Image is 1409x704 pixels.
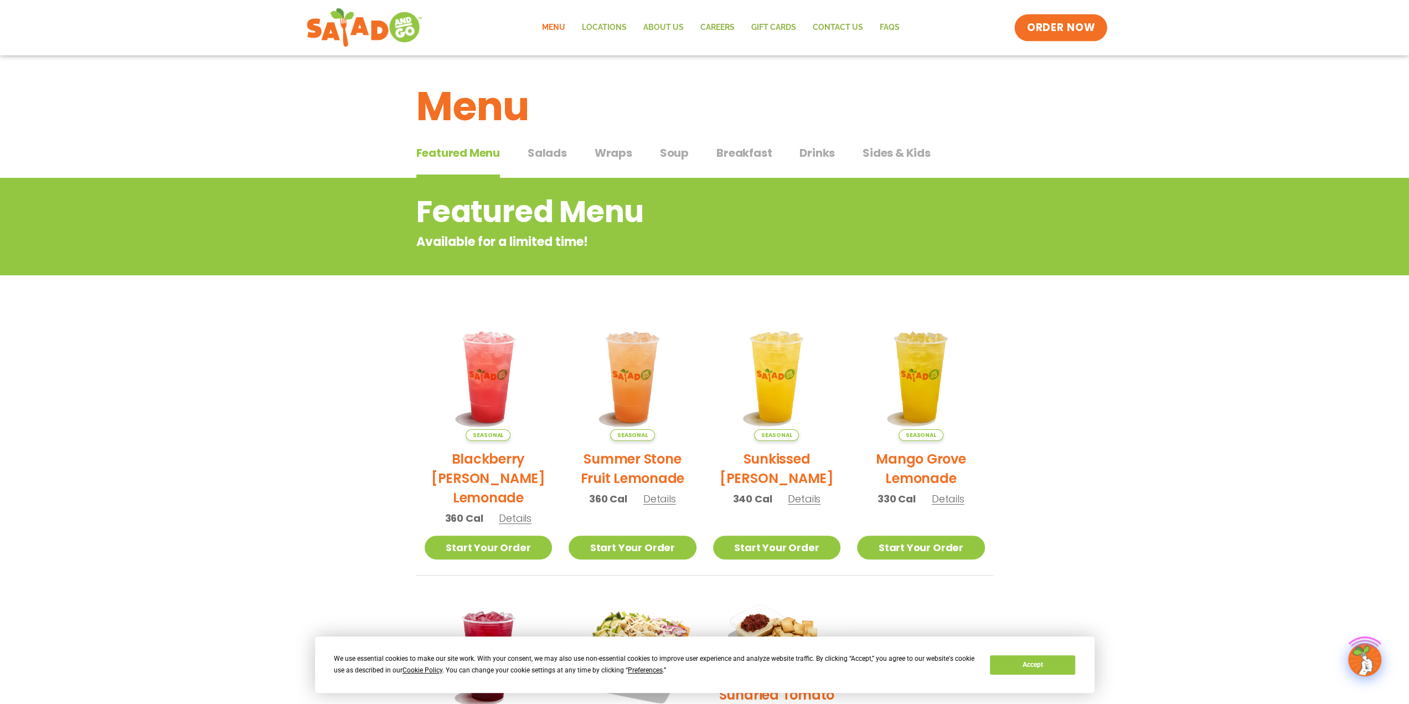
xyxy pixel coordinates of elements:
div: We use essential cookies to make our site work. With your consent, we may also use non-essential ... [334,653,977,676]
span: 340 Cal [733,491,772,506]
nav: Menu [534,15,908,40]
span: Featured Menu [416,145,500,161]
a: Start Your Order [569,536,696,559]
div: Tabbed content [416,141,993,178]
span: Details [788,492,820,506]
span: 330 Cal [878,491,916,506]
a: ORDER NOW [1014,14,1107,41]
span: 360 Cal [445,511,483,526]
span: Details [643,492,676,506]
a: Start Your Order [857,536,985,559]
a: Locations [574,15,635,40]
p: Available for a limited time! [416,233,904,251]
span: Breakfast [716,145,772,161]
a: FAQs [871,15,908,40]
span: Drinks [799,145,835,161]
h2: Summer Stone Fruit Lemonade [569,449,696,488]
a: About Us [635,15,692,40]
div: Cookie Consent Prompt [315,636,1095,693]
span: Seasonal [610,429,655,441]
span: ORDER NOW [1026,20,1095,35]
img: Product photo for Mango Grove Lemonade [857,313,985,441]
span: Details [499,511,531,525]
span: Salads [528,145,567,161]
span: 360 Cal [589,491,627,506]
span: Soup [660,145,689,161]
h2: Featured Menu [416,189,904,234]
a: Start Your Order [425,536,553,559]
span: Cookie Policy [402,666,442,674]
span: Wraps [595,145,632,161]
span: Preferences [628,666,663,674]
span: Seasonal [899,429,943,441]
a: Start Your Order [713,536,841,559]
h2: Blackberry [PERSON_NAME] Lemonade [425,449,553,507]
h2: Sunkissed [PERSON_NAME] [713,449,841,488]
h2: Mango Grove Lemonade [857,449,985,488]
img: Product photo for Blackberry Bramble Lemonade [425,313,553,441]
h1: Menu [416,76,993,136]
span: Seasonal [754,429,799,441]
a: Contact Us [804,15,871,40]
span: Sides & Kids [863,145,931,161]
img: Product photo for Sunkissed Yuzu Lemonade [713,313,841,441]
span: Seasonal [466,429,510,441]
img: Product photo for Summer Stone Fruit Lemonade [569,313,696,441]
img: new-SAG-logo-768×292 [306,6,423,50]
a: GIFT CARDS [743,15,804,40]
a: Menu [534,15,574,40]
span: Details [932,492,964,506]
button: Accept [990,655,1075,675]
a: Careers [692,15,743,40]
img: Product photo for Sundried Tomato Hummus & Pita Chips [713,592,841,677]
